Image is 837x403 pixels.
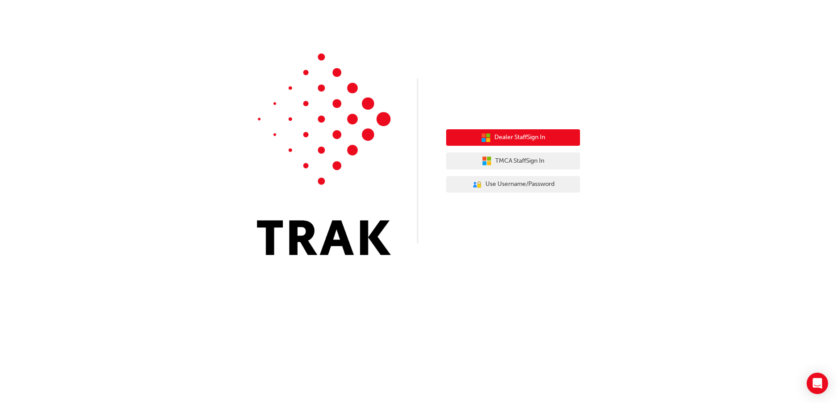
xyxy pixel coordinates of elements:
button: Dealer StaffSign In [446,129,580,146]
div: Open Intercom Messenger [807,373,828,394]
button: TMCA StaffSign In [446,152,580,169]
span: TMCA Staff Sign In [495,156,544,166]
span: Dealer Staff Sign In [494,132,545,143]
img: Trak [257,53,391,255]
button: Use Username/Password [446,176,580,193]
span: Use Username/Password [485,179,555,189]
